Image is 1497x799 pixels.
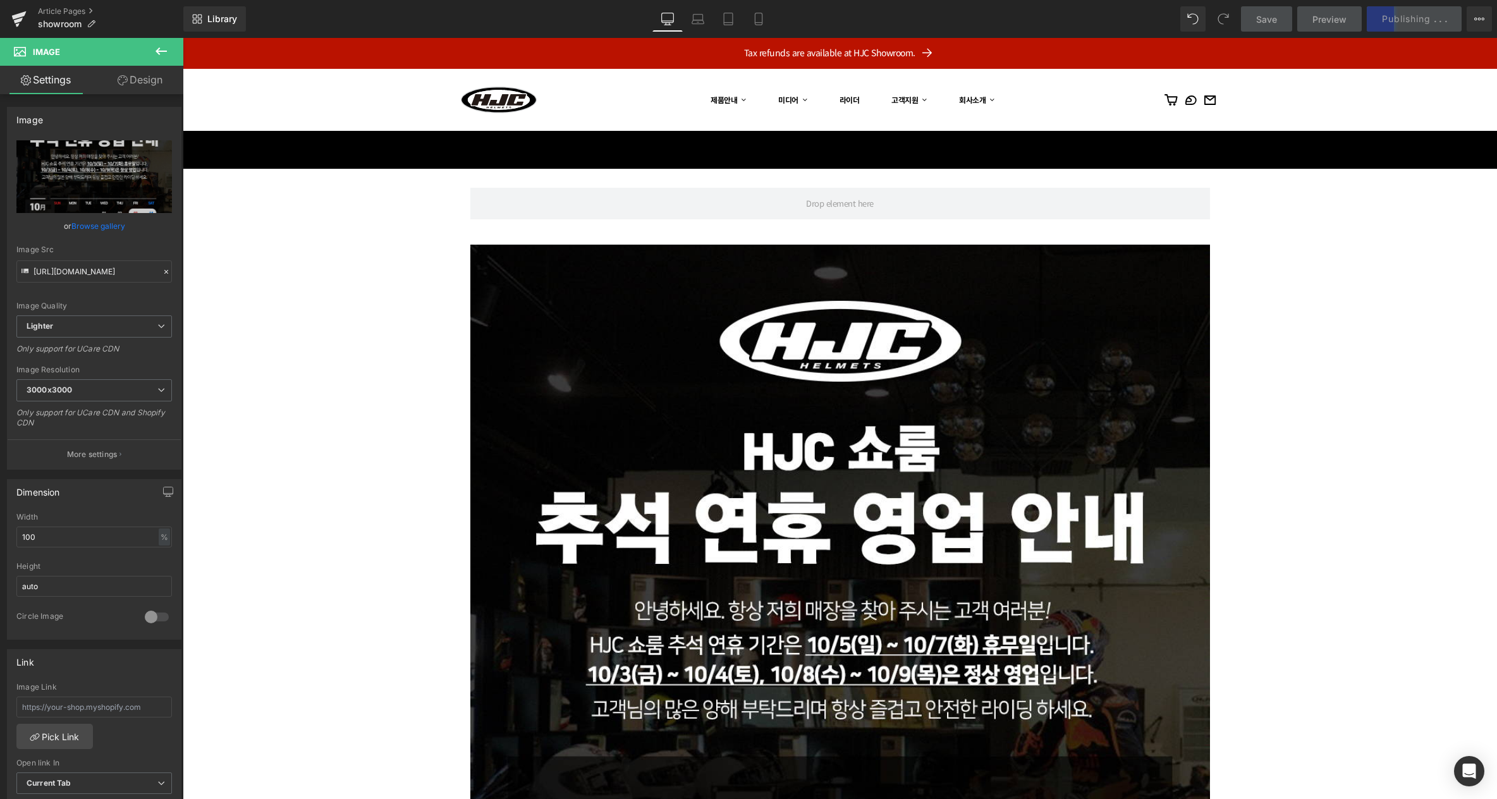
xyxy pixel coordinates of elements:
[27,778,71,788] b: Current Tab
[528,58,554,67] span: 제품안내
[596,58,616,67] span: 미디어
[16,759,172,767] div: Open link In
[16,408,172,436] div: Only support for UCare CDN and Shopify CDN
[694,52,752,73] summary: 고객지원
[513,52,571,73] summary: 제품안내
[16,365,172,374] div: Image Resolution
[657,58,677,67] span: 라이더
[16,513,172,521] div: Width
[16,107,43,125] div: Image
[18,9,1297,21] p: Tax refunds are available at HJC Showroom.
[33,47,60,57] span: Image
[581,52,633,73] summary: 미디어
[16,683,172,692] div: Image Link
[16,576,172,597] input: auto
[762,52,820,73] summary: 회사소개
[16,245,172,254] div: Image Src
[207,13,237,25] span: Library
[16,611,132,625] div: Circle Image
[776,58,803,67] span: 회사소개
[683,6,713,32] a: Laptop
[159,528,170,546] div: %
[94,66,186,94] a: Design
[1180,6,1206,32] button: Undo
[16,724,93,749] a: Pick Link
[713,6,743,32] a: Tablet
[67,449,118,460] p: More settings
[16,302,172,310] div: Image Quality
[8,439,181,469] button: More settings
[16,219,172,233] div: or
[1256,13,1277,26] span: Save
[16,562,172,571] div: Height
[16,697,172,717] input: https://your-shop.myshopify.com
[642,52,685,73] a: 라이더
[1467,6,1492,32] button: More
[16,527,172,547] input: auto
[1454,756,1484,786] div: Open Intercom Messenger
[38,19,82,29] span: showroom
[743,6,774,32] a: Mobile
[38,6,183,16] a: Article Pages
[1211,6,1236,32] button: Redo
[1312,13,1347,26] span: Preview
[183,6,246,32] a: New Library
[16,650,34,668] div: Link
[16,480,60,497] div: Dimension
[16,344,172,362] div: Only support for UCare CDN
[709,58,735,67] span: 고객지원
[71,215,125,237] a: Browse gallery
[652,6,683,32] a: Desktop
[27,385,72,394] b: 3000x3000
[27,321,53,331] b: Lighter
[1297,6,1362,32] a: Preview
[16,260,172,283] input: Link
